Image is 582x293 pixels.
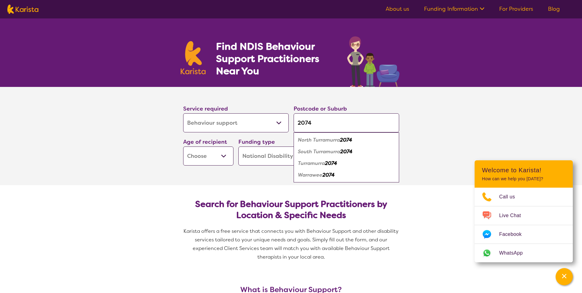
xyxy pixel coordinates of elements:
label: Funding type [238,138,275,146]
span: WhatsApp [499,248,530,258]
em: 2074 [340,148,353,155]
span: Facebook [499,230,529,239]
em: 2074 [340,137,352,143]
a: Blog [548,5,560,13]
img: behaviour-support [345,33,402,87]
ul: Choose channel [475,188,573,262]
div: Channel Menu [475,160,573,262]
label: Postcode or Suburb [294,105,347,112]
p: Karista offers a free service that connects you with Behaviour Support and other disability servi... [181,227,402,261]
button: Channel Menu [556,268,573,285]
a: About us [386,5,409,13]
div: North Turramurra 2074 [297,134,396,146]
span: Call us [499,192,522,201]
a: For Providers [499,5,533,13]
h1: Find NDIS Behaviour Support Practitioners Near You [216,40,335,77]
label: Age of recipient [183,138,227,146]
em: 2074 [322,172,335,178]
a: Web link opens in a new tab. [475,244,573,262]
p: How can we help you [DATE]? [482,176,565,182]
label: Service required [183,105,228,112]
img: Karista logo [7,5,38,14]
em: Warrawee [298,172,322,178]
em: Turramurra [298,160,325,166]
div: South Turramurra 2074 [297,146,396,158]
h2: Search for Behaviour Support Practitioners by Location & Specific Needs [188,199,394,221]
span: Live Chat [499,211,528,220]
div: Turramurra 2074 [297,158,396,169]
h2: Welcome to Karista! [482,166,565,174]
em: South Turramurra [298,148,340,155]
img: Karista logo [181,41,206,74]
em: 2074 [325,160,337,166]
em: North Turramurra [298,137,340,143]
a: Funding Information [424,5,484,13]
input: Type [294,113,399,132]
div: Warrawee 2074 [297,169,396,181]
